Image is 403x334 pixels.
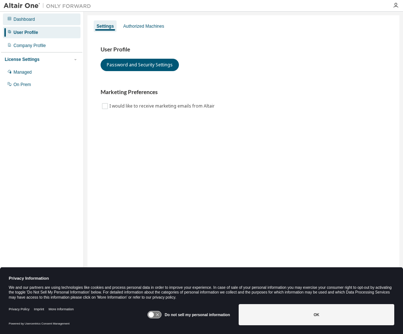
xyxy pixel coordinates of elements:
div: Company Profile [13,43,46,48]
h3: User Profile [101,46,386,53]
div: Authorized Machines [123,23,164,29]
img: Altair One [4,2,95,9]
button: Password and Security Settings [101,59,179,71]
div: Dashboard [13,16,35,22]
div: Settings [97,23,114,29]
label: I would like to receive marketing emails from Altair [109,102,216,110]
h3: Marketing Preferences [101,89,386,96]
div: User Profile [13,30,38,35]
div: Managed [13,69,32,75]
div: On Prem [13,82,31,88]
div: License Settings [5,57,39,62]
